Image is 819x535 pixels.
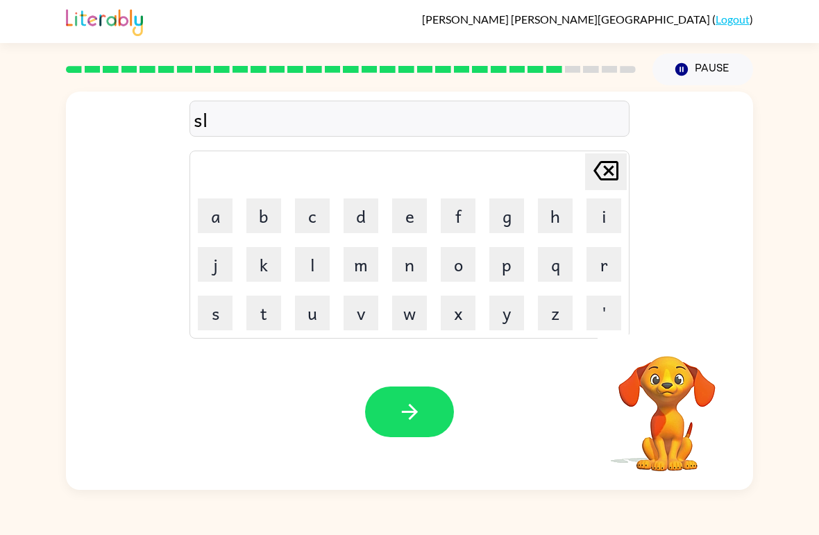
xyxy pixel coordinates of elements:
[295,198,330,233] button: c
[586,296,621,330] button: '
[344,296,378,330] button: v
[246,296,281,330] button: t
[392,296,427,330] button: w
[198,296,233,330] button: s
[441,296,475,330] button: x
[489,198,524,233] button: g
[422,12,753,26] div: ( )
[652,53,753,85] button: Pause
[198,198,233,233] button: a
[586,247,621,282] button: r
[194,105,625,134] div: sl
[344,247,378,282] button: m
[295,296,330,330] button: u
[198,247,233,282] button: j
[598,334,736,473] video: Your browser must support playing .mp4 files to use Literably. Please try using another browser.
[716,12,750,26] a: Logout
[538,198,573,233] button: h
[489,296,524,330] button: y
[538,296,573,330] button: z
[422,12,712,26] span: [PERSON_NAME] [PERSON_NAME][GEOGRAPHIC_DATA]
[246,198,281,233] button: b
[246,247,281,282] button: k
[441,247,475,282] button: o
[66,6,143,36] img: Literably
[489,247,524,282] button: p
[392,247,427,282] button: n
[441,198,475,233] button: f
[586,198,621,233] button: i
[538,247,573,282] button: q
[344,198,378,233] button: d
[295,247,330,282] button: l
[392,198,427,233] button: e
